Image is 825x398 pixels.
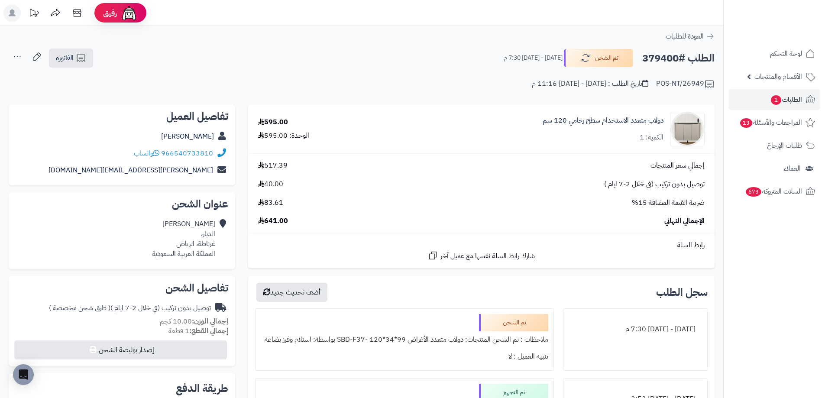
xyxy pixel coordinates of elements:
div: تم الشحن [479,314,548,331]
div: Open Intercom Messenger [13,364,34,385]
a: الفاتورة [49,49,93,68]
h2: تفاصيل العميل [16,111,228,122]
a: [PERSON_NAME] [161,131,214,142]
h2: طريقة الدفع [176,383,228,394]
div: الكمية: 1 [640,133,663,142]
a: المراجعات والأسئلة13 [729,112,820,133]
a: تحديثات المنصة [23,4,45,24]
div: الوحدة: 595.00 [258,131,309,141]
a: السلات المتروكة673 [729,181,820,202]
h2: عنوان الشحن [16,199,228,209]
a: العودة للطلبات [666,31,715,42]
a: طلبات الإرجاع [729,135,820,156]
span: 40.00 [258,179,283,189]
h2: تفاصيل الشحن [16,283,228,293]
div: تنبيه العميل : لا [261,348,548,365]
span: العودة للطلبات [666,31,704,42]
span: إجمالي سعر المنتجات [650,161,705,171]
span: الأقسام والمنتجات [754,71,802,83]
div: [DATE] - [DATE] 7:30 م [569,321,702,338]
img: 1758198199-1-90x90.jpg [670,112,704,146]
strong: إجمالي القطع: [189,326,228,336]
div: تاريخ الطلب : [DATE] - [DATE] 11:16 م [532,79,648,89]
span: طلبات الإرجاع [767,139,802,152]
h2: الطلب #379400 [642,49,715,67]
small: [DATE] - [DATE] 7:30 م [504,54,563,62]
span: 83.61 [258,198,283,208]
span: الإجمالي النهائي [664,216,705,226]
span: المراجعات والأسئلة [739,116,802,129]
a: شارك رابط السلة نفسها مع عميل آخر [428,250,535,261]
a: دولاب متعدد الاستخدام سطح رخامي 120 سم [543,116,663,126]
small: 10.00 كجم [160,316,228,327]
a: الطلبات1 [729,89,820,110]
div: ملاحظات : تم الشحن المنتجات: دولاب متعدد الأغراض 99*34*120 -SBD-F37 بواسطة: استلام وفرز بضاعة [261,331,548,348]
span: توصيل بدون تركيب (في خلال 2-7 ايام ) [604,179,705,189]
span: 673 [745,187,762,197]
div: رابط السلة [252,240,711,250]
a: العملاء [729,158,820,179]
small: 1 قطعة [168,326,228,336]
h3: سجل الطلب [656,287,708,298]
img: logo-2.png [766,6,817,25]
strong: إجمالي الوزن: [192,316,228,327]
span: 1 [770,95,782,105]
span: 641.00 [258,216,288,226]
a: واتساب [134,148,159,159]
div: توصيل بدون تركيب (في خلال 2-7 ايام ) [49,303,211,313]
a: لوحة التحكم [729,43,820,64]
button: إصدار بوليصة الشحن [14,340,227,359]
a: [PERSON_NAME][EMAIL_ADDRESS][DOMAIN_NAME] [49,165,213,175]
a: 966540733810 [161,148,213,159]
img: ai-face.png [120,4,138,22]
span: ضريبة القيمة المضافة 15% [632,198,705,208]
div: 595.00 [258,117,288,127]
div: [PERSON_NAME] الديار، غرناطة، الرياض المملكة العربية السعودية [152,219,215,259]
span: ( طرق شحن مخصصة ) [49,303,110,313]
button: تم الشحن [564,49,633,67]
span: الفاتورة [56,53,74,63]
span: رفيق [103,8,117,18]
span: السلات المتروكة [745,185,802,197]
button: أضف تحديث جديد [256,283,327,302]
span: شارك رابط السلة نفسها مع عميل آخر [440,251,535,261]
span: لوحة التحكم [770,48,802,60]
span: الطلبات [770,94,802,106]
span: 517.39 [258,161,288,171]
div: POS-NT/26949 [656,79,715,89]
span: العملاء [784,162,801,175]
span: 13 [740,118,753,128]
